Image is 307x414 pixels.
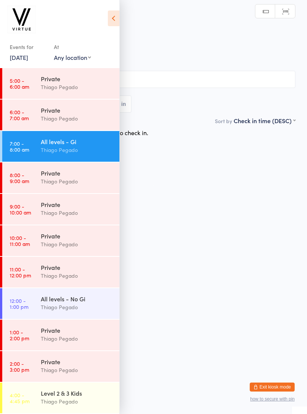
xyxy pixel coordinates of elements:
div: Private [41,169,113,177]
div: All levels - No Gi [41,295,113,303]
div: Events for [10,41,46,53]
div: Thiago Pegado [41,146,113,154]
a: 8:00 -9:00 amPrivateThiago Pegado [2,162,119,193]
div: Thiago Pegado [41,177,113,186]
time: 12:00 - 1:00 pm [10,298,28,310]
a: 1:00 -2:00 pmPrivateThiago Pegado [2,320,119,350]
div: Thiago Pegado [41,83,113,91]
div: At [54,41,91,53]
div: Private [41,263,113,271]
a: [DATE] [10,53,28,61]
a: 11:00 -12:00 pmPrivateThiago Pegado [2,257,119,287]
a: 4:00 -4:45 pmLevel 2 & 3 KidsThiago Pegado [2,383,119,413]
span: [DATE] 7:00am [12,35,284,42]
div: Check in time (DESC) [234,116,295,125]
span: Thiago Pegado [12,42,284,50]
time: 2:00 - 3:00 pm [10,360,29,372]
time: 7:00 - 8:00 am [10,140,29,152]
div: Thiago Pegado [41,397,113,406]
div: Thiago Pegado [41,208,113,217]
div: Thiago Pegado [41,334,113,343]
a: 12:00 -1:00 pmAll levels - No GiThiago Pegado [2,288,119,319]
div: Thiago Pegado [41,240,113,249]
div: Thiago Pegado [41,114,113,123]
a: 9:00 -10:00 amPrivateThiago Pegado [2,194,119,225]
a: 10:00 -11:00 amPrivateThiago Pegado [2,225,119,256]
div: Thiago Pegado [41,366,113,374]
time: 5:00 - 6:00 am [10,77,29,89]
time: 11:00 - 12:00 pm [10,266,31,278]
div: Private [41,200,113,208]
div: Private [41,326,113,334]
div: Thiago Pegado [41,271,113,280]
time: 9:00 - 10:00 am [10,203,31,215]
a: 7:00 -8:00 amAll levels - GiThiago Pegado [2,131,119,162]
a: 6:00 -7:00 amPrivateThiago Pegado [2,100,119,130]
div: Level 2 & 3 Kids [41,389,113,397]
button: Exit kiosk mode [250,383,295,392]
span: Virtue Brazilian Jiu-Jitsu [12,50,284,57]
div: Private [41,74,113,83]
div: Private [41,357,113,366]
div: Any location [54,53,91,61]
div: All levels - Gi [41,137,113,146]
time: 1:00 - 2:00 pm [10,329,29,341]
div: Private [41,232,113,240]
div: Private [41,106,113,114]
div: Thiago Pegado [41,303,113,311]
img: Virtue Brazilian Jiu-Jitsu [7,6,36,33]
time: 4:00 - 4:45 pm [10,392,30,404]
time: 10:00 - 11:00 am [10,235,30,247]
input: Search [12,71,295,88]
label: Sort by [215,117,232,125]
a: 5:00 -6:00 amPrivateThiago Pegado [2,68,119,99]
a: 2:00 -3:00 pmPrivateThiago Pegado [2,351,119,382]
button: how to secure with pin [250,396,295,402]
time: 6:00 - 7:00 am [10,109,29,121]
time: 8:00 - 9:00 am [10,172,29,184]
span: Brazilian Jiu-Jitsu Adults [12,57,295,65]
h2: All levels - Gi Check-in [12,19,295,31]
